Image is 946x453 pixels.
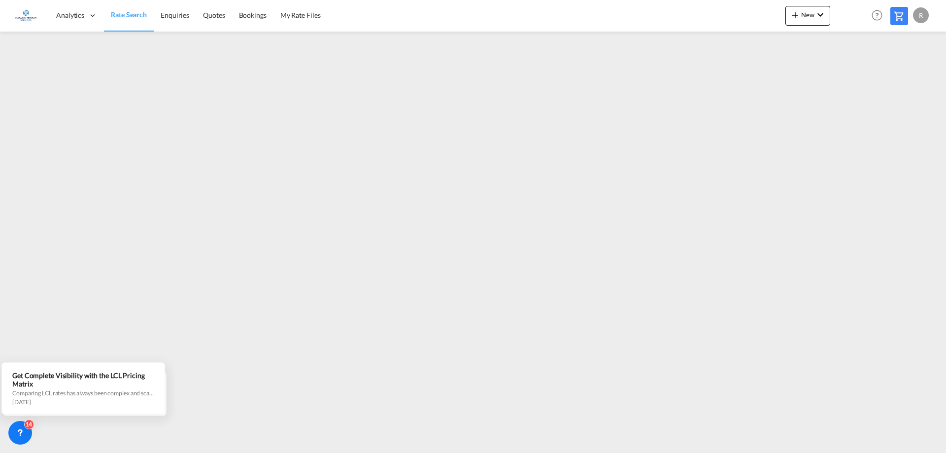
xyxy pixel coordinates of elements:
[869,7,890,25] div: Help
[785,6,830,26] button: icon-plus 400-fgNewicon-chevron-down
[15,4,37,27] img: 6a2c35f0b7c411ef99d84d375d6e7407.jpg
[56,10,84,20] span: Analytics
[203,11,225,19] span: Quotes
[814,9,826,21] md-icon: icon-chevron-down
[239,11,267,19] span: Bookings
[913,7,929,23] div: R
[161,11,189,19] span: Enquiries
[789,9,801,21] md-icon: icon-plus 400-fg
[280,11,321,19] span: My Rate Files
[789,11,826,19] span: New
[869,7,885,24] span: Help
[111,10,147,19] span: Rate Search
